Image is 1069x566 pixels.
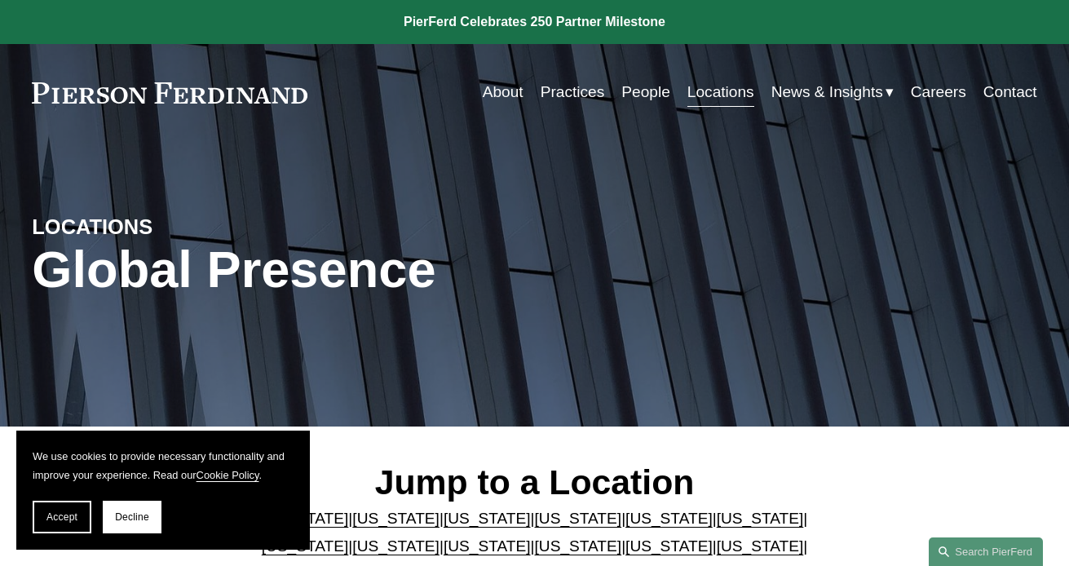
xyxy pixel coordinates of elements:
span: News & Insights [771,78,883,106]
a: Search this site [929,537,1043,566]
h4: LOCATIONS [32,214,283,240]
a: folder dropdown [771,77,894,108]
a: Locations [687,77,754,108]
p: We use cookies to provide necessary functionality and improve your experience. Read our . [33,447,294,484]
a: People [621,77,670,108]
a: [US_STATE] [625,510,713,527]
h1: Global Presence [32,240,702,298]
a: Practices [541,77,605,108]
span: Accept [46,511,77,523]
span: Decline [115,511,149,523]
a: [US_STATE] [352,537,440,555]
a: [US_STATE] [352,510,440,527]
button: Accept [33,501,91,533]
a: [US_STATE] [717,537,804,555]
a: Cookie Policy [197,469,259,481]
a: Contact [983,77,1037,108]
h2: Jump to a Location [241,462,828,504]
a: [US_STATE] [444,537,531,555]
a: Careers [911,77,966,108]
a: [US_STATE] [535,510,622,527]
a: [US_STATE] [535,537,622,555]
a: [US_STATE] [444,510,531,527]
section: Cookie banner [16,431,310,550]
button: Decline [103,501,161,533]
a: About [483,77,523,108]
a: [US_STATE] [717,510,804,527]
a: [US_STATE] [625,537,713,555]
